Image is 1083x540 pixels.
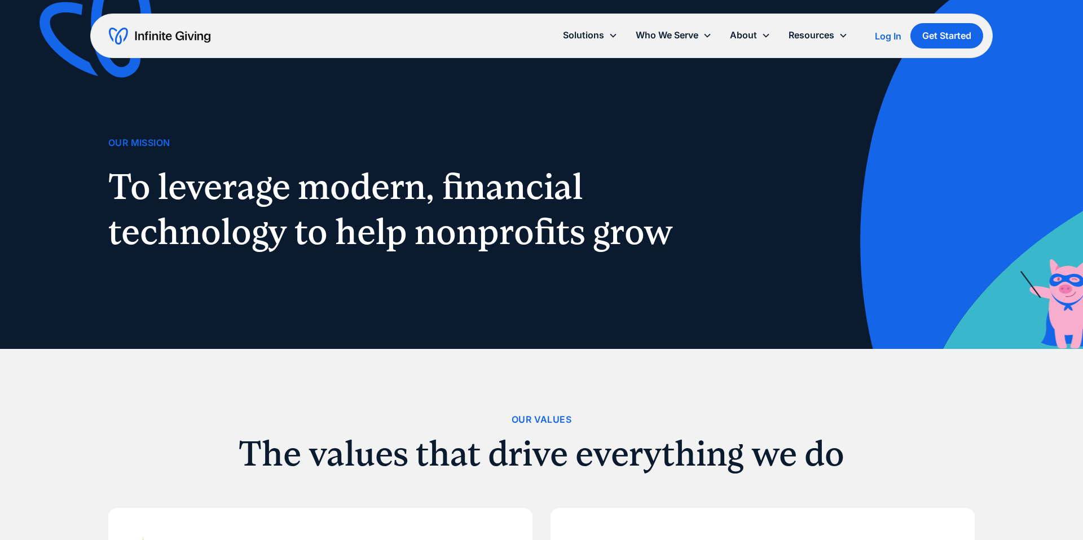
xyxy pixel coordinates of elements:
div: Our Mission [108,135,170,151]
a: Log In [875,29,901,43]
h1: To leverage modern, financial technology to help nonprofits grow [108,164,686,254]
div: Log In [875,32,901,41]
div: Who We Serve [636,28,698,43]
div: About [730,28,757,43]
a: Get Started [910,23,983,48]
div: Our Values [512,412,571,427]
div: Solutions [563,28,604,43]
div: Resources [789,28,834,43]
h2: The values that drive everything we do [108,436,975,471]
